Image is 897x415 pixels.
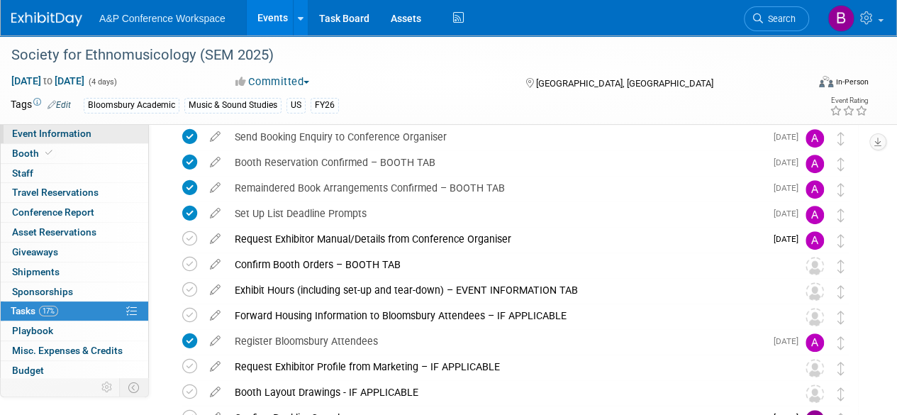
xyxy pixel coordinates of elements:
[1,262,148,282] a: Shipments
[1,203,148,222] a: Conference Report
[87,77,117,87] span: (4 days)
[837,387,845,401] i: Move task
[806,384,824,403] img: Unassigned
[830,97,868,104] div: Event Rating
[203,284,228,297] a: edit
[95,378,120,397] td: Personalize Event Tab Strip
[12,286,73,297] span: Sponsorships
[228,253,777,277] div: Confirm Booth Orders – BOOTH TAB
[837,311,845,324] i: Move task
[1,301,148,321] a: Tasks17%
[228,355,777,379] div: Request Exhibitor Profile from Marketing – IF APPLICABLE
[1,183,148,202] a: Travel Reservations
[12,206,94,218] span: Conference Report
[12,148,55,159] span: Booth
[11,12,82,26] img: ExhibitDay
[203,258,228,271] a: edit
[837,183,845,197] i: Move task
[12,365,44,376] span: Budget
[1,321,148,341] a: Playbook
[228,176,765,200] div: Remaindered Book Arrangements Confirmed – BOOTH TAB
[835,77,869,87] div: In-Person
[806,282,824,301] img: Unassigned
[228,380,777,404] div: Booth Layout Drawings - IF APPLICABLE
[535,78,713,89] span: [GEOGRAPHIC_DATA], [GEOGRAPHIC_DATA]
[203,182,228,194] a: edit
[774,132,806,142] span: [DATE]
[774,336,806,346] span: [DATE]
[203,360,228,373] a: edit
[12,128,91,139] span: Event Information
[203,309,228,322] a: edit
[837,209,845,222] i: Move task
[837,132,845,145] i: Move task
[744,6,809,31] a: Search
[203,156,228,169] a: edit
[228,278,777,302] div: Exhibit Hours (including set-up and tear-down) – EVENT INFORMATION TAB
[12,226,96,238] span: Asset Reservations
[837,285,845,299] i: Move task
[743,74,869,95] div: Event Format
[203,335,228,348] a: edit
[11,97,71,114] td: Tags
[837,336,845,350] i: Move task
[12,266,60,277] span: Shipments
[1,282,148,301] a: Sponsorships
[837,362,845,375] i: Move task
[774,234,806,244] span: [DATE]
[228,125,765,149] div: Send Booking Enquiry to Conference Organiser
[39,306,58,316] span: 17%
[84,98,179,113] div: Bloomsbury Academic
[203,233,228,245] a: edit
[1,164,148,183] a: Staff
[286,98,306,113] div: US
[12,167,33,179] span: Staff
[203,207,228,220] a: edit
[806,180,824,199] img: Amanda Oney
[806,129,824,148] img: Amanda Oney
[203,386,228,399] a: edit
[806,231,824,250] img: Amanda Oney
[774,183,806,193] span: [DATE]
[6,43,796,68] div: Society for Ethnomusicology (SEM 2025)
[311,98,339,113] div: FY26
[806,333,824,352] img: Amanda Oney
[806,257,824,275] img: Unassigned
[12,187,99,198] span: Travel Reservations
[228,227,765,251] div: Request Exhibitor Manual/Details from Conference Organiser
[1,341,148,360] a: Misc. Expenses & Credits
[203,131,228,143] a: edit
[230,74,315,89] button: Committed
[1,144,148,163] a: Booth
[806,359,824,377] img: Unassigned
[837,157,845,171] i: Move task
[837,260,845,273] i: Move task
[228,329,765,353] div: Register Bloomsbury Attendees
[1,223,148,242] a: Asset Reservations
[228,150,765,175] div: Booth Reservation Confirmed – BOOTH TAB
[806,206,824,224] img: Amanda Oney
[828,5,854,32] img: Brenna Akerman
[774,157,806,167] span: [DATE]
[1,361,148,380] a: Budget
[48,100,71,110] a: Edit
[806,308,824,326] img: Unassigned
[819,76,833,87] img: Format-Inperson.png
[763,13,796,24] span: Search
[12,345,123,356] span: Misc. Expenses & Credits
[41,75,55,87] span: to
[12,246,58,258] span: Giveaways
[184,98,282,113] div: Music & Sound Studies
[228,201,765,226] div: Set Up List Deadline Prompts
[99,13,225,24] span: A&P Conference Workspace
[806,155,824,173] img: Amanda Oney
[837,234,845,248] i: Move task
[1,243,148,262] a: Giveaways
[1,124,148,143] a: Event Information
[11,74,85,87] span: [DATE] [DATE]
[12,325,53,336] span: Playbook
[774,209,806,218] span: [DATE]
[120,378,149,397] td: Toggle Event Tabs
[11,305,58,316] span: Tasks
[228,304,777,328] div: Forward Housing Information to Bloomsbury Attendees – IF APPLICABLE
